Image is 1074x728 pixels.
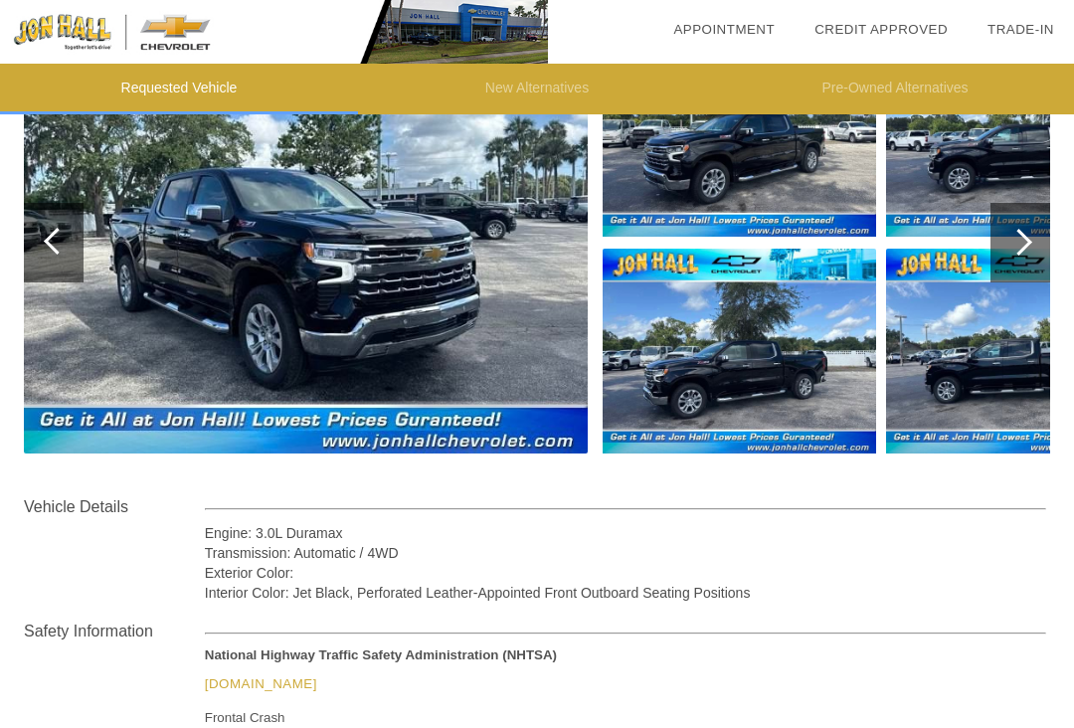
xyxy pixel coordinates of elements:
[24,32,588,454] img: 1.jpg
[603,32,876,237] img: 2.jpg
[603,249,876,454] img: 3.jpg
[24,620,205,643] div: Safety Information
[716,64,1074,114] li: Pre-Owned Alternatives
[205,543,1046,563] div: Transmission: Automatic / 4WD
[987,22,1054,37] a: Trade-In
[24,495,205,519] div: Vehicle Details
[814,22,948,37] a: Credit Approved
[205,583,1046,603] div: Interior Color: Jet Black, Perforated Leather-Appointed Front Outboard Seating Positions
[673,22,775,37] a: Appointment
[205,676,317,691] a: [DOMAIN_NAME]
[358,64,716,114] li: New Alternatives
[205,523,1046,543] div: Engine: 3.0L Duramax
[205,647,557,662] strong: National Highway Traffic Safety Administration (NHTSA)
[205,563,1046,583] div: Exterior Color:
